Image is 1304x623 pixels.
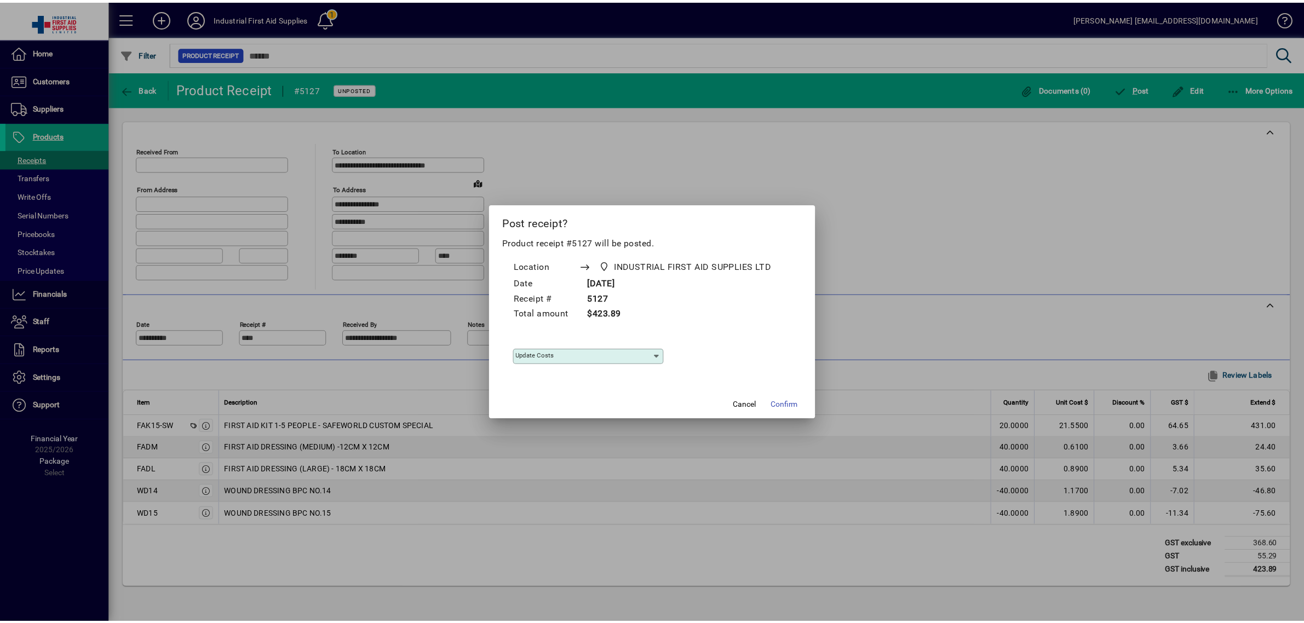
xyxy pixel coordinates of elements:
button: Confirm [772,395,808,414]
span: INDUSTRIAL FIRST AID SUPPLIES LTD [601,259,782,274]
span: Cancel [739,399,762,411]
h2: Post receipt? [493,204,822,236]
td: 5127 [584,291,799,307]
span: INDUSTRIAL FIRST AID SUPPLIES LTD [619,260,778,273]
td: Location [517,258,584,276]
mat-label: Update costs [520,351,558,359]
p: Product receipt #5127 will be posted. [506,236,808,250]
td: Total amount [517,307,584,322]
td: [DATE] [584,276,799,291]
span: Confirm [777,399,804,411]
td: Date [517,276,584,291]
td: Receipt # [517,291,584,307]
td: $423.89 [584,307,799,322]
button: Cancel [733,395,768,414]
